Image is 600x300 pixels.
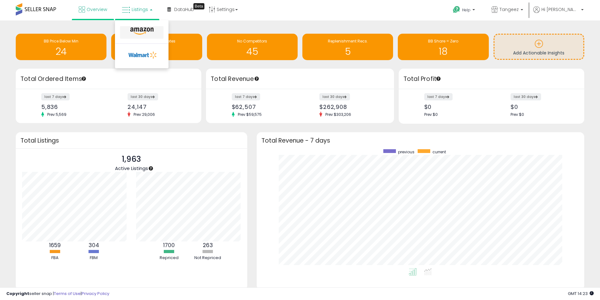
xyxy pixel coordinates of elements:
[453,6,460,14] i: Get Help
[148,166,154,171] div: Tooltip anchor
[203,241,213,249] b: 263
[41,93,70,100] label: last 7 days
[511,112,524,117] span: Prev: $0
[254,76,260,82] div: Tooltip anchor
[319,93,350,100] label: last 30 days
[75,255,113,261] div: FBM
[403,75,580,83] h3: Total Profit
[138,38,175,44] span: Amazon Competes
[89,241,99,249] b: 304
[319,104,383,110] div: $262,908
[44,38,78,44] span: BB Price Below Min
[328,38,368,44] span: Replenishment Recs.
[150,255,188,261] div: Repriced
[511,104,573,110] div: $0
[322,112,354,117] span: Prev: $303,206
[82,291,109,297] a: Privacy Policy
[20,138,243,143] h3: Total Listings
[432,149,446,155] span: current
[237,38,267,44] span: No Competitors
[111,34,202,60] a: Amazon Competes 414
[44,112,70,117] span: Prev: 5,569
[513,50,564,56] span: Add Actionable Insights
[398,34,489,60] a: BB Share = Zero 18
[20,75,197,83] h3: Total Ordered Items
[568,291,594,297] span: 2025-09-10 14:23 GMT
[128,104,190,110] div: 24,147
[36,255,74,261] div: FBA
[130,112,158,117] span: Prev: 29,006
[462,7,471,13] span: Help
[448,1,481,20] a: Help
[49,241,61,249] b: 1659
[19,46,103,57] h1: 24
[401,46,485,57] h1: 18
[261,138,580,143] h3: Total Revenue - 7 days
[115,153,148,165] p: 1,963
[54,291,81,297] a: Terms of Use
[211,75,389,83] h3: Total Revenue
[6,291,29,297] strong: Copyright
[541,6,579,13] span: Hi [PERSON_NAME]
[424,112,438,117] span: Prev: $0
[87,6,107,13] span: Overview
[189,255,227,261] div: Not Repriced
[306,46,390,57] h1: 5
[6,291,109,297] div: seller snap | |
[174,6,194,13] span: DataHub
[232,104,295,110] div: $62,507
[235,112,265,117] span: Prev: $59,575
[436,76,441,82] div: Tooltip anchor
[193,3,204,9] div: Tooltip anchor
[424,104,487,110] div: $0
[81,76,87,82] div: Tooltip anchor
[163,241,175,249] b: 1700
[232,93,260,100] label: last 7 days
[41,104,104,110] div: 5,836
[398,149,414,155] span: previous
[500,6,519,13] span: Tangeez
[115,165,148,172] span: Active Listings
[494,35,583,59] a: Add Actionable Insights
[128,93,158,100] label: last 30 days
[511,93,541,100] label: last 30 days
[132,6,148,13] span: Listings
[114,46,199,57] h1: 414
[428,38,458,44] span: BB Share = Zero
[533,6,584,20] a: Hi [PERSON_NAME]
[207,34,298,60] a: No Competitors 45
[210,46,294,57] h1: 45
[424,93,453,100] label: last 7 days
[302,34,393,60] a: Replenishment Recs. 5
[16,34,106,60] a: BB Price Below Min 24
